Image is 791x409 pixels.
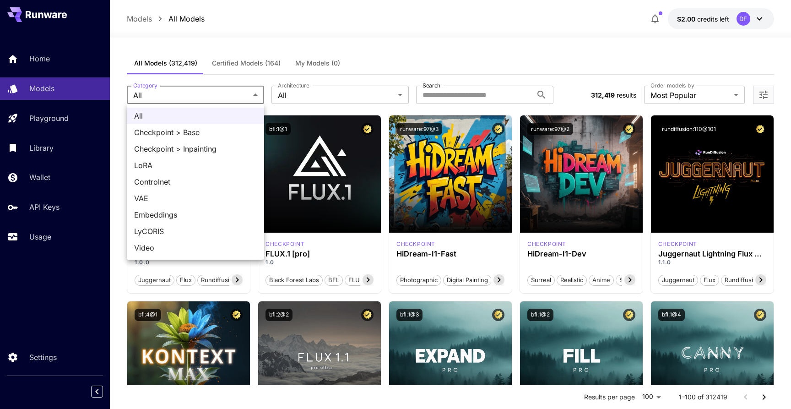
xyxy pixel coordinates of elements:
span: Embeddings [134,209,257,220]
span: VAE [134,193,257,204]
span: Checkpoint > Base [134,127,257,138]
span: Controlnet [134,176,257,187]
span: Video [134,242,257,253]
span: LoRA [134,160,257,171]
span: Checkpoint > Inpainting [134,143,257,154]
span: All [134,110,257,121]
span: LyCORIS [134,226,257,237]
